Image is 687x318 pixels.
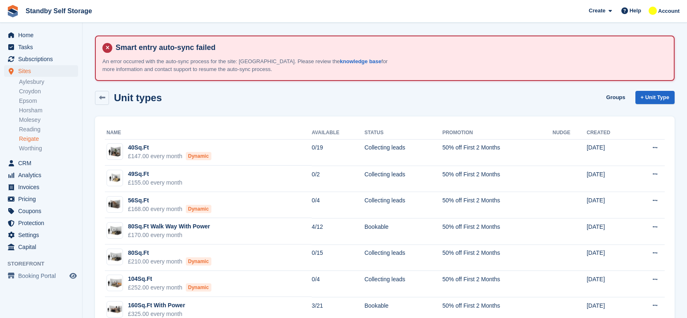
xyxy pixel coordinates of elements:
td: [DATE] [587,166,632,192]
a: menu [4,65,78,77]
td: 0/4 [312,271,365,297]
td: Collecting leads [365,192,443,218]
img: 75-sqft-unit%5B1%5D.jpg [107,251,123,263]
span: Tasks [18,41,68,53]
a: menu [4,193,78,205]
a: menu [4,229,78,241]
a: menu [4,241,78,253]
img: Glenn Fisher [649,7,657,15]
img: 150-sqft-unit%5B1%5D.jpg [107,304,123,316]
a: menu [4,157,78,169]
td: 50% off First 2 Months [442,244,552,271]
span: Capital [18,241,68,253]
th: Promotion [442,126,552,140]
td: Collecting leads [365,271,443,297]
td: [DATE] [587,192,632,218]
a: Reading [19,126,78,133]
a: + Unit Type [635,91,675,104]
td: [DATE] [587,271,632,297]
img: 40-sqft-unit%5B1%5D.jpg [107,146,123,158]
span: Create [589,7,605,15]
a: Worthing [19,145,78,152]
td: [DATE] [587,218,632,244]
img: 100-sqft-unit%5B1%5D.jpg [107,277,123,289]
th: Name [105,126,312,140]
img: stora-icon-8386f47178a22dfd0bd8f6a31ec36ba5ce8667c1dd55bd0f319d3a0aa187defe.svg [7,5,19,17]
td: Collecting leads [365,166,443,192]
td: Collecting leads [365,244,443,271]
td: 0/19 [312,139,365,166]
a: menu [4,29,78,41]
td: [DATE] [587,244,632,271]
span: CRM [18,157,68,169]
div: 56Sq.Ft [128,196,211,205]
td: 0/15 [312,244,365,271]
td: 50% off First 2 Months [442,271,552,297]
span: Storefront [7,260,82,268]
a: Epsom [19,97,78,105]
div: Dynamic [186,283,211,292]
a: menu [4,217,78,229]
a: menu [4,169,78,181]
div: £155.00 every month [128,178,182,187]
span: Subscriptions [18,53,68,65]
th: Nudge [552,126,587,140]
a: knowledge base [340,58,381,64]
a: menu [4,205,78,217]
span: Account [658,7,680,15]
div: 49Sq.Ft [128,170,182,178]
td: 50% off First 2 Months [442,192,552,218]
td: 0/2 [312,166,365,192]
td: [DATE] [587,139,632,166]
div: 80Sq.Ft Walk Way With Power [128,222,210,231]
span: Home [18,29,68,41]
a: Standby Self Storage [22,4,95,18]
span: Coupons [18,205,68,217]
a: Molesey [19,116,78,124]
div: 40Sq.Ft [128,143,211,152]
span: Help [630,7,641,15]
span: Booking Portal [18,270,68,282]
span: Pricing [18,193,68,205]
a: Reigate [19,135,78,143]
td: 50% off First 2 Months [442,139,552,166]
a: Aylesbury [19,78,78,86]
a: menu [4,270,78,282]
h4: Smart entry auto-sync failed [112,43,667,52]
td: Bookable [365,218,443,244]
span: Settings [18,229,68,241]
div: Dynamic [186,152,211,160]
span: Analytics [18,169,68,181]
th: Status [365,126,443,140]
a: Horsham [19,107,78,114]
div: Dynamic [186,205,211,213]
div: £252.00 every month [128,283,211,292]
td: 4/12 [312,218,365,244]
a: menu [4,41,78,53]
div: £170.00 every month [128,231,210,240]
td: 50% off First 2 Months [442,218,552,244]
img: 75-sqft-unit%20(1).jpg [107,225,123,237]
a: Croydon [19,88,78,95]
td: 50% off First 2 Months [442,166,552,192]
td: Collecting leads [365,139,443,166]
img: 60-sqft-unit%5B1%5D.jpg [107,198,123,210]
th: Available [312,126,365,140]
div: £210.00 every month [128,257,211,266]
p: An error occurred with the auto-sync process for the site: [GEOGRAPHIC_DATA]. Please review the f... [102,57,391,74]
a: Preview store [68,271,78,281]
img: 50-sqft-unit%20(1).jpg [107,172,123,184]
div: 80Sq.Ft [128,249,211,257]
a: menu [4,181,78,193]
span: Sites [18,65,68,77]
a: menu [4,53,78,65]
h2: Unit types [114,92,162,103]
span: Protection [18,217,68,229]
div: Dynamic [186,257,211,266]
div: 104Sq.Ft [128,275,211,283]
td: 0/4 [312,192,365,218]
span: Invoices [18,181,68,193]
th: Created [587,126,632,140]
div: £168.00 every month [128,205,211,214]
div: 160Sq.Ft With Power [128,301,185,310]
